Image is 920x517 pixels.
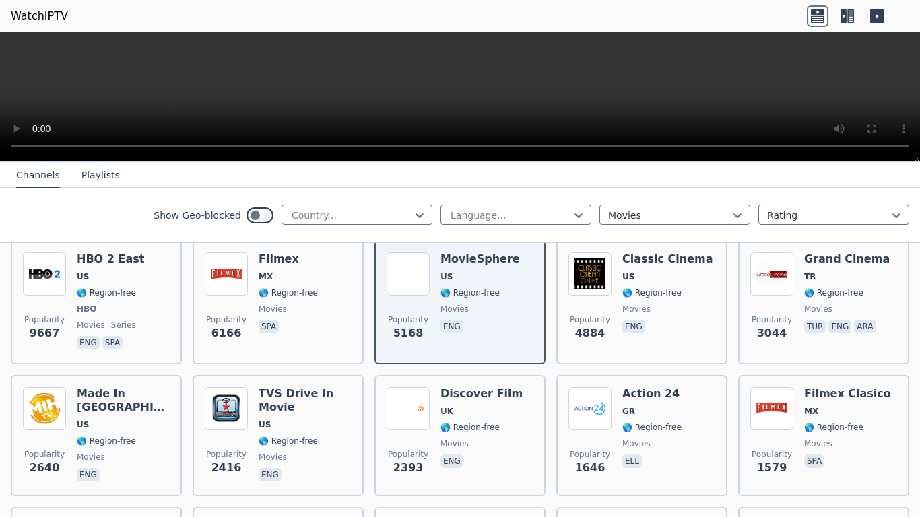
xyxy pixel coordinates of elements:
img: TVS Drive In Movie [205,387,248,430]
img: Filmex [205,252,248,296]
span: MX [259,271,273,282]
span: 🌎 Region-free [77,436,136,446]
h6: Grand Cinema [804,252,890,266]
p: spa [804,454,824,468]
img: Classic Cinema [568,252,612,296]
span: 3044 [757,325,787,341]
span: US [77,419,89,430]
span: TR [804,271,816,282]
h6: HBO 2 East [77,252,144,266]
span: 4884 [575,325,605,341]
p: eng [259,468,282,481]
span: 🌎 Region-free [77,287,136,298]
a: WatchIPTV [11,8,68,24]
span: Popularity [570,449,610,460]
p: eng [440,454,463,468]
span: movies [259,452,287,462]
span: Popularity [24,314,65,325]
p: eng [828,320,851,333]
span: US [259,419,271,430]
img: Action 24 [568,387,612,430]
span: 🌎 Region-free [259,287,318,298]
p: eng [440,320,463,333]
span: 9667 [30,325,60,341]
span: Popularity [206,449,247,460]
span: US [77,271,89,282]
span: MX [804,406,818,417]
img: Made In Hollywood [23,387,66,430]
span: 🌎 Region-free [259,436,318,446]
span: 6166 [211,325,242,341]
p: eng [622,320,645,333]
span: Popularity [570,314,610,325]
span: 🌎 Region-free [440,422,500,433]
img: Filmex Clasico [750,387,793,430]
img: Grand Cinema [750,252,793,296]
span: Popularity [206,314,247,325]
h6: Action 24 [622,387,682,401]
span: 🌎 Region-free [622,422,682,433]
img: MovieSphere [387,252,430,296]
span: movies [259,304,287,314]
span: Popularity [388,314,428,325]
img: Discover Film [387,387,430,430]
img: HBO 2 East [23,252,66,296]
span: GR [622,406,635,417]
span: series [108,320,136,331]
h6: Filmex Clasico [804,387,891,401]
h6: Filmex [259,252,318,266]
span: 2393 [393,460,424,476]
h6: Made In [GEOGRAPHIC_DATA] [77,387,170,414]
p: spa [102,336,123,349]
span: 🌎 Region-free [804,287,863,298]
p: spa [259,320,279,333]
span: movies [804,438,832,449]
p: eng [77,468,100,481]
span: Popularity [388,449,428,460]
span: Popularity [24,449,65,460]
span: HBO [77,304,96,314]
span: movies [622,438,651,449]
label: Show Geo-blocked [154,209,241,222]
span: Popularity [752,449,792,460]
h6: MovieSphere [440,252,520,266]
p: tur [804,320,826,333]
span: movies [440,438,469,449]
p: eng [77,336,100,349]
span: 1579 [757,460,787,476]
p: ell [622,454,642,468]
span: US [440,271,453,282]
span: movies [77,320,105,331]
span: 2640 [30,460,60,476]
span: US [622,271,634,282]
h6: Classic Cinema [622,252,713,266]
span: 2416 [211,460,242,476]
h6: TVS Drive In Movie [259,387,352,414]
span: movies [77,452,105,462]
span: UK [440,406,453,417]
span: 🌎 Region-free [622,287,682,298]
p: ara [854,320,876,333]
span: 🌎 Region-free [804,422,863,433]
span: movies [440,304,469,314]
span: movies [622,304,651,314]
span: Popularity [752,314,792,325]
h6: Discover Film [440,387,523,401]
span: 🌎 Region-free [440,287,500,298]
span: 1646 [575,460,605,476]
button: Playlists [81,163,120,188]
button: Channels [16,163,60,188]
span: 5168 [393,325,424,341]
span: movies [804,304,832,314]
